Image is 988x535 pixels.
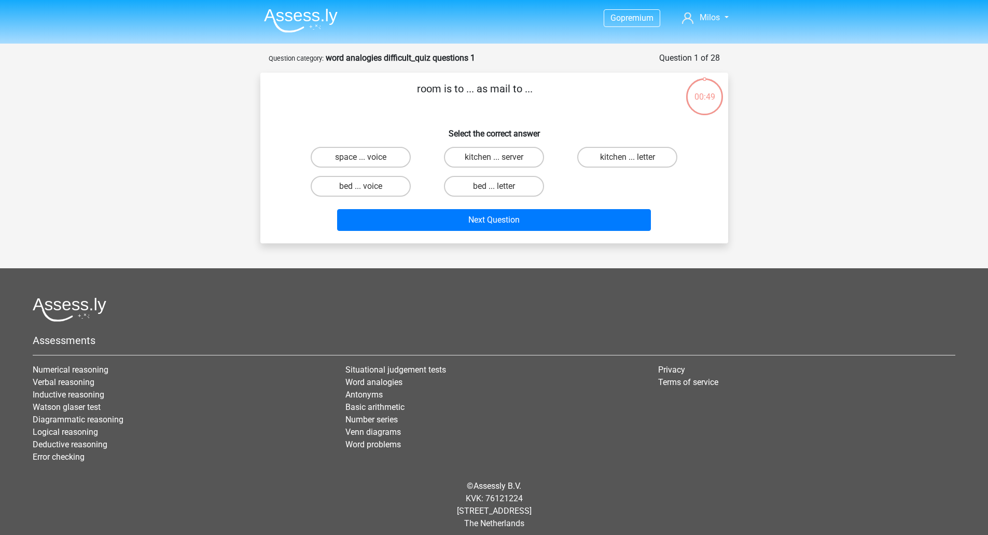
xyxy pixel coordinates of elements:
img: Assessly logo [33,297,106,322]
h5: Assessments [33,334,955,347]
span: premium [621,13,653,23]
a: Milos [678,11,732,24]
label: space ... voice [311,147,411,168]
a: Word analogies [345,377,402,387]
a: Gopremium [604,11,660,25]
p: room is to ... as mail to ... [277,81,673,112]
div: 00:49 [685,77,724,103]
a: Situational judgement tests [345,365,446,375]
small: Question category: [269,54,324,62]
a: Deductive reasoning [33,440,107,449]
a: Terms of service [658,377,718,387]
a: Number series [345,415,398,424]
label: kitchen ... server [444,147,544,168]
img: Assessly [264,8,338,33]
a: Assessly B.V. [474,481,521,491]
label: bed ... letter [444,176,544,197]
button: Next Question [337,209,651,231]
div: Question 1 of 28 [659,52,720,64]
span: Milos [700,12,720,22]
a: Logical reasoning [33,427,98,437]
a: Inductive reasoning [33,390,104,400]
a: Privacy [658,365,685,375]
a: Watson glaser test [33,402,101,412]
a: Basic arithmetic [345,402,405,412]
a: Error checking [33,452,85,462]
label: kitchen ... letter [577,147,677,168]
a: Diagrammatic reasoning [33,415,123,424]
a: Numerical reasoning [33,365,108,375]
strong: word analogies difficult_quiz questions 1 [326,53,475,63]
a: Venn diagrams [345,427,401,437]
a: Verbal reasoning [33,377,94,387]
h6: Select the correct answer [277,120,712,139]
label: bed ... voice [311,176,411,197]
a: Antonyms [345,390,383,400]
a: Word problems [345,440,401,449]
span: Go [610,13,621,23]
